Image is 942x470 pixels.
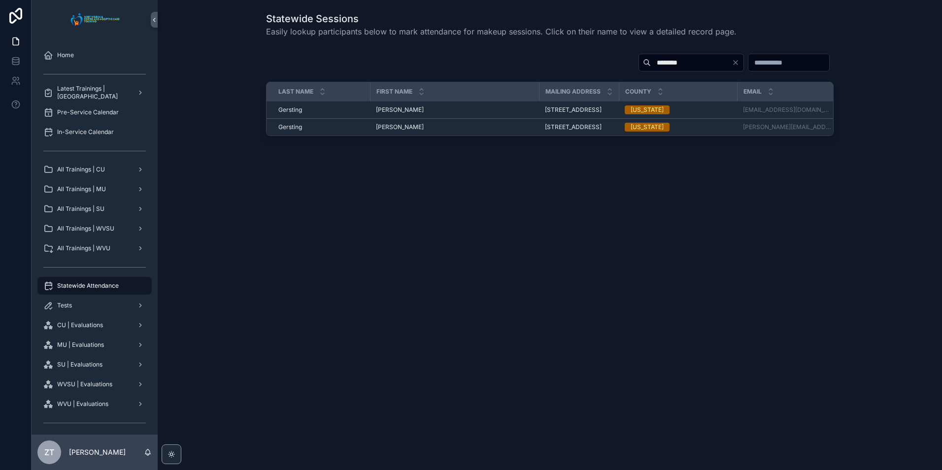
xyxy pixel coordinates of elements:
a: Statewide Attendance [37,277,152,295]
a: Gersting [278,123,364,131]
a: Tests [37,297,152,314]
span: All Trainings | CU [57,166,105,173]
a: [EMAIL_ADDRESS][DOMAIN_NAME] [743,106,831,114]
span: Statewide Attendance [57,282,119,290]
a: All Trainings | SU [37,200,152,218]
a: MU | Evaluations [37,336,152,354]
span: SU | Evaluations [57,361,102,369]
div: [US_STATE] [631,123,664,132]
a: Home [37,46,152,64]
a: [STREET_ADDRESS] [545,123,613,131]
a: All Trainings | WVSU [37,220,152,237]
a: Pre-Service Calendar [37,103,152,121]
span: In-Service Calendar [57,128,114,136]
a: [STREET_ADDRESS] [545,106,613,114]
span: Latest Trainings | [GEOGRAPHIC_DATA] [57,85,129,101]
span: Home [57,51,74,59]
span: Email [743,88,762,96]
a: WVU | Evaluations [37,395,152,413]
span: [PERSON_NAME] [376,123,424,131]
span: All Trainings | MU [57,185,106,193]
span: First Name [376,88,412,96]
button: Clear [732,59,743,67]
p: [PERSON_NAME] [69,447,126,457]
a: CU | Evaluations [37,316,152,334]
span: ZT [44,446,54,458]
a: [PERSON_NAME] [376,106,533,114]
a: [PERSON_NAME][EMAIL_ADDRESS][DOMAIN_NAME] [743,123,831,131]
div: scrollable content [32,39,158,435]
span: [PERSON_NAME] [376,106,424,114]
span: WVU | Evaluations [57,400,108,408]
a: All Trainings | MU [37,180,152,198]
div: [US_STATE] [631,105,664,114]
span: Gersting [278,123,302,131]
span: [STREET_ADDRESS] [545,123,602,131]
span: All Trainings | SU [57,205,104,213]
h1: Statewide Sessions [266,12,737,26]
span: WVSU | Evaluations [57,380,112,388]
span: Last Name [278,88,313,96]
a: [US_STATE] [625,105,731,114]
a: In-Service Calendar [37,123,152,141]
span: Tests [57,302,72,309]
span: CU | Evaluations [57,321,103,329]
a: Gersting [278,106,364,114]
span: County [625,88,651,96]
a: All Trainings | WVU [37,239,152,257]
span: Gersting [278,106,302,114]
a: All Trainings | CU [37,161,152,178]
span: Pre-Service Calendar [57,108,119,116]
a: WVSU | Evaluations [37,375,152,393]
span: All Trainings | WVSU [57,225,114,233]
a: SU | Evaluations [37,356,152,373]
a: [US_STATE] [625,123,731,132]
a: [PERSON_NAME] [376,123,533,131]
span: [STREET_ADDRESS] [545,106,602,114]
span: MU | Evaluations [57,341,104,349]
span: Mailing Address [545,88,601,96]
img: App logo [68,12,122,28]
span: Easily lookup participants below to mark attendance for makeup sessions. Click on their name to v... [266,26,737,37]
span: All Trainings | WVU [57,244,110,252]
a: Latest Trainings | [GEOGRAPHIC_DATA] [37,84,152,101]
